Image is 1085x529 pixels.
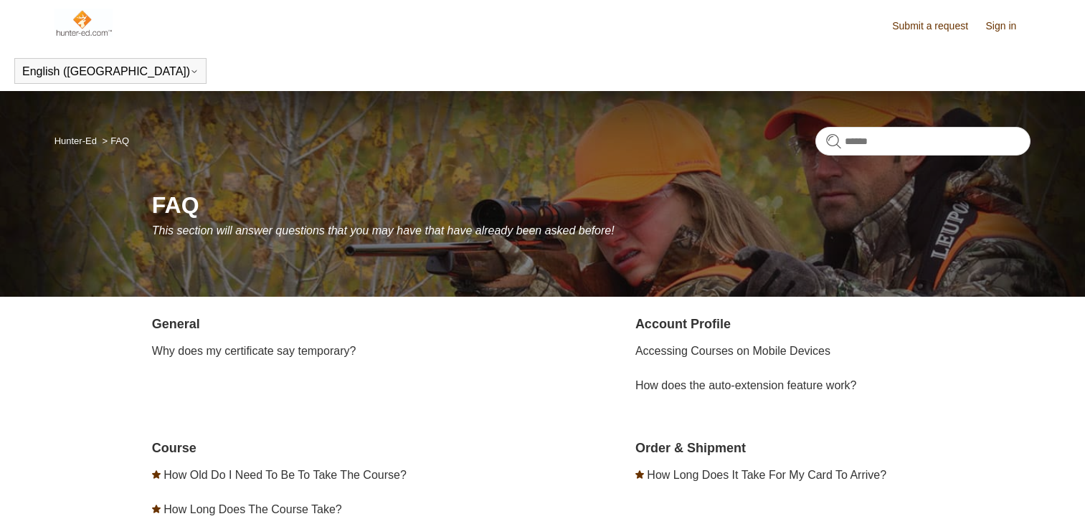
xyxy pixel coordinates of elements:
[152,317,200,331] a: General
[55,135,100,146] li: Hunter-Ed
[152,188,1031,222] h1: FAQ
[892,19,982,34] a: Submit a request
[55,135,97,146] a: Hunter-Ed
[164,469,407,481] a: How Old Do I Need To Be To Take The Course?
[986,19,1031,34] a: Sign in
[635,345,830,357] a: Accessing Courses on Mobile Devices
[100,135,130,146] li: FAQ
[152,345,356,357] a: Why does my certificate say temporary?
[152,505,161,513] svg: Promoted article
[815,127,1030,156] input: Search
[647,469,886,481] a: How Long Does It Take For My Card To Arrive?
[55,9,113,37] img: Hunter-Ed Help Center home page
[152,470,161,479] svg: Promoted article
[635,470,644,479] svg: Promoted article
[164,503,341,515] a: How Long Does The Course Take?
[152,222,1031,239] p: This section will answer questions that you may have that have already been asked before!
[992,481,1075,518] div: Chat Support
[635,317,731,331] a: Account Profile
[22,65,199,78] button: English ([GEOGRAPHIC_DATA])
[635,379,857,391] a: How does the auto-extension feature work?
[635,441,746,455] a: Order & Shipment
[152,441,196,455] a: Course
